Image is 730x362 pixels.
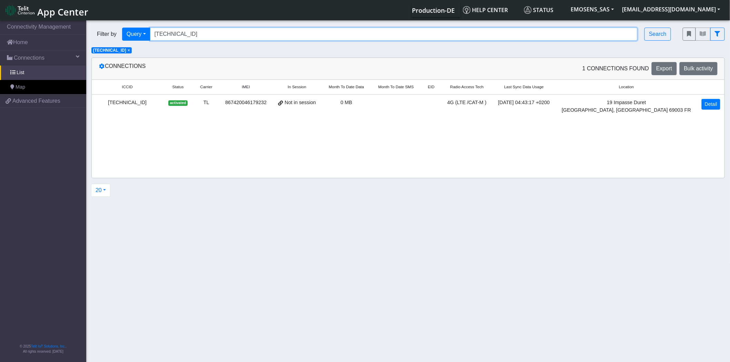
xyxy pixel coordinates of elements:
[128,48,130,52] button: Close
[172,84,184,90] span: Status
[91,30,122,38] span: Filter by
[91,184,110,197] button: 20
[6,3,87,18] a: App Center
[618,3,724,16] button: [EMAIL_ADDRESS][DOMAIN_NAME]
[450,84,484,90] span: Radio Access Tech
[561,99,692,107] span: 19 Impasse Duret
[619,84,634,90] span: Location
[341,100,352,105] span: 0 MB
[524,6,532,14] img: status.svg
[504,84,544,90] span: Last Sync Data Usage
[122,84,132,90] span: ICCID
[656,66,672,71] span: Export
[702,99,720,110] a: Detail
[463,6,471,14] img: knowledge.svg
[224,99,268,107] div: 867420046179232
[412,6,455,14] span: Production-DE
[288,84,306,90] span: In Session
[122,28,150,41] button: Query
[524,6,554,14] span: Status
[378,84,414,90] span: Month To Date SMS
[644,28,671,41] button: Search
[412,3,455,17] a: Your current platform instance
[242,84,250,90] span: IMEI
[285,99,316,107] span: Not in session
[12,97,60,105] span: Advanced Features
[329,84,364,90] span: Month To Date Data
[17,69,24,77] span: List
[14,54,45,62] span: Connections
[6,5,34,16] img: logo-telit-cinterion-gw-new.png
[652,62,677,75] button: Export
[168,100,187,106] span: activated
[567,3,618,16] button: EMOSENS_SAS
[96,99,159,107] div: [TECHNICAL_ID]
[197,99,215,107] div: TL
[200,84,213,90] span: Carrier
[463,6,508,14] span: Help center
[150,28,638,41] input: Search...
[31,344,66,348] a: Telit IoT Solutions, Inc.
[684,66,713,71] span: Bulk activity
[582,64,649,73] span: 1 Connections found
[37,6,88,18] span: App Center
[128,48,130,53] span: ×
[16,83,25,91] span: Map
[93,62,408,75] div: Connections
[521,3,567,17] a: Status
[683,28,725,41] div: fitlers menu
[496,99,552,107] div: [DATE] 04:43:17 +0200
[447,100,487,105] span: 4G (LTE /CAT-M )
[680,62,718,75] button: Bulk activity
[460,3,521,17] a: Help center
[93,48,126,53] span: [TECHNICAL_ID]
[428,84,434,90] span: EID
[561,107,692,114] span: [GEOGRAPHIC_DATA], [GEOGRAPHIC_DATA] 69003 FR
